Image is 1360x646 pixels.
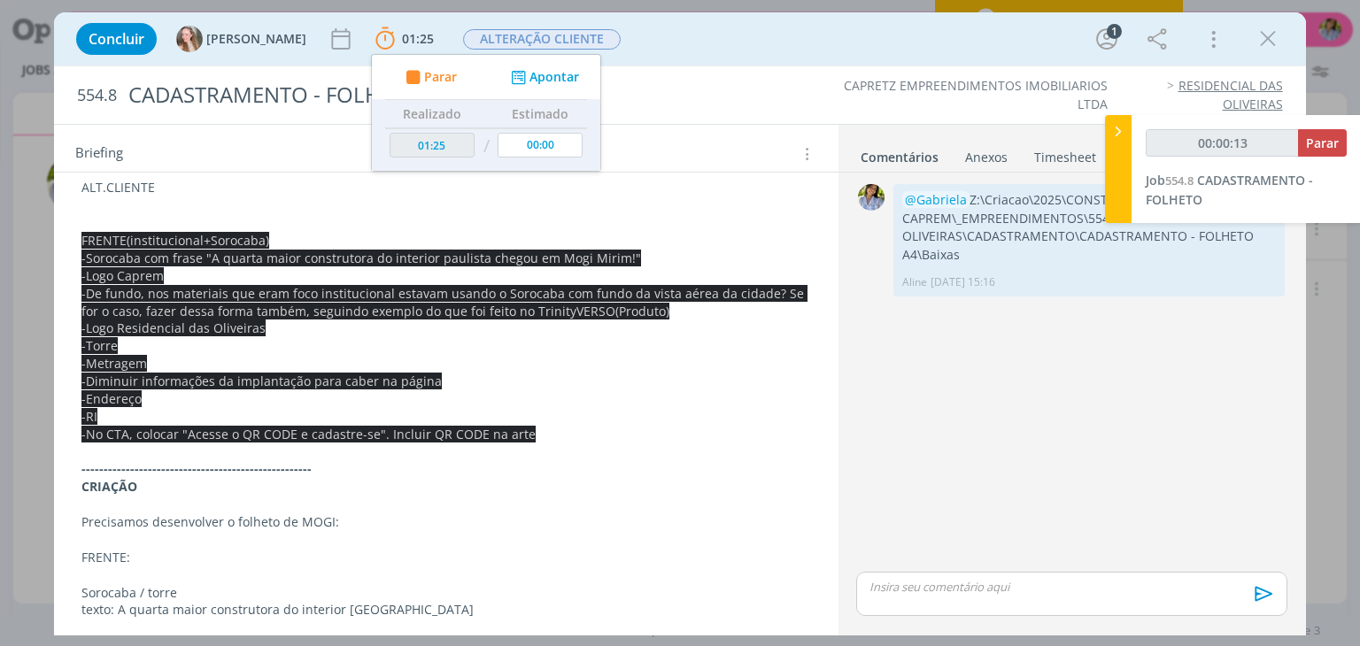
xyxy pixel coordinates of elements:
[1146,172,1313,208] span: CADASTRAMENTO - FOLHETO
[1298,129,1347,157] button: Parar
[1306,135,1339,151] span: Parar
[902,274,927,290] p: Aline
[81,478,137,495] strong: CRIAÇÃO
[81,319,266,336] span: -Logo Residencial das Oliveiras
[1165,173,1194,188] span: 554.8
[81,549,810,566] p: FRENTE:
[1033,141,1097,166] a: Timesheet
[81,584,810,602] p: Sorocaba / torre
[371,25,438,53] button: 01:25
[402,30,434,47] span: 01:25
[1107,24,1122,39] div: 1
[506,68,580,87] button: Apontar
[401,68,458,87] button: Parar
[463,29,621,50] span: ALTERAÇÃO CLIENTE
[902,191,1276,264] p: Z:\Criacao\2025\CONSTRUTORA CAPREM\_EMPREENDIMENTOS\554 - RESIDENCIAL DAS OLIVEIRAS\CADASTRAMENTO...
[81,513,810,531] p: Precisamos desenvolver o folheto de MOGI:
[81,355,147,372] span: -Metragem
[81,390,142,407] span: -Endereço
[462,28,622,50] button: ALTERAÇÃO CLIENTE
[479,128,494,165] td: /
[77,86,117,105] span: 554.8
[81,232,269,249] span: FRENTE(institucional+Sorocaba)
[965,149,1008,166] div: Anexos
[54,12,1305,635] div: dialog
[385,100,479,128] th: Realizado
[1093,25,1121,53] button: 1
[206,33,306,45] span: [PERSON_NAME]
[1178,77,1283,112] a: RESIDENCIAL DAS OLIVEIRAS
[1146,172,1313,208] a: Job554.8CADASTRAMENTO - FOLHETO
[81,250,641,266] span: -Sorocaba com frase "A quarta maior construtora do interior paulista chegou em Mogi Mirim!"
[81,373,442,389] span: -Diminuir informações da implantação para caber na página
[931,274,995,290] span: [DATE] 15:16
[176,26,306,52] button: G[PERSON_NAME]
[81,408,97,425] span: -RI
[75,142,123,165] span: Briefing
[905,191,967,208] span: @Gabriela
[494,100,588,128] th: Estimado
[858,184,885,211] img: A
[81,460,312,477] strong: ----------------------------------------------------
[860,141,939,166] a: Comentários
[371,54,601,172] ul: 01:25
[81,285,807,319] span: -De fundo, nos materiais que eram foco institucional estavam usando o Sorocaba com fundo da vista...
[176,26,203,52] img: G
[120,73,773,117] div: CADASTRAMENTO - FOLHETO
[81,601,810,619] p: texto: A quarta maior construtora do interior [GEOGRAPHIC_DATA]
[76,23,157,55] button: Concluir
[844,77,1108,112] a: CAPRETZ EMPREENDIMENTOS IMOBILIARIOS LTDA
[89,32,144,46] span: Concluir
[81,337,118,354] span: -Torre
[81,267,164,284] span: -Logo Caprem
[424,71,457,83] span: Parar
[81,426,536,442] span: -No CTA, colocar "Acesse o QR CODE e cadastre-se". Incluir QR CODE na arte
[81,179,810,196] p: ALT.CLIENTE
